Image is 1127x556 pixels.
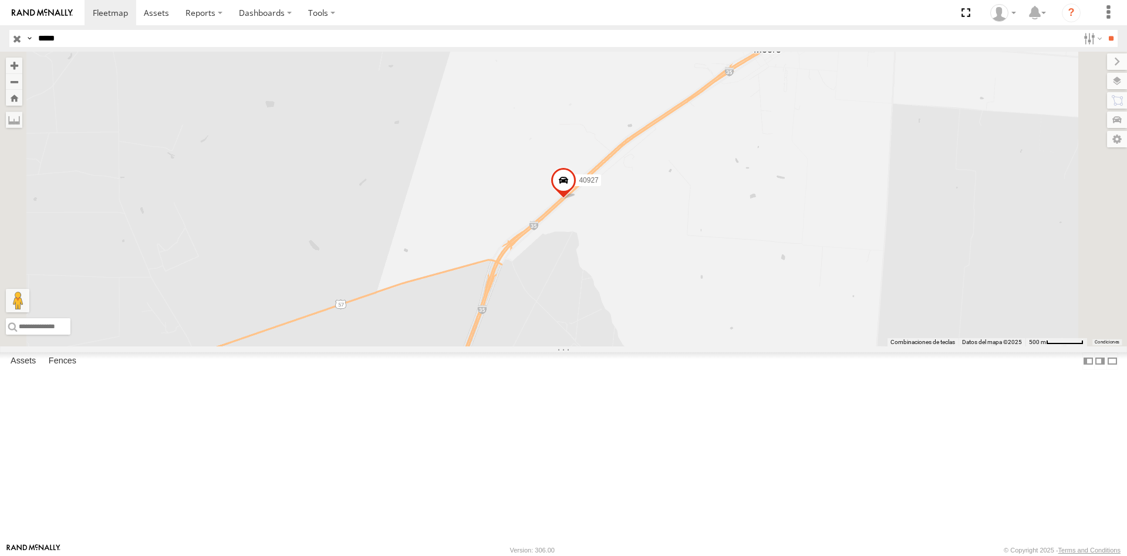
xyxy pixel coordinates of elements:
span: Datos del mapa ©2025 [962,339,1022,345]
label: Fences [43,353,82,369]
button: Zoom out [6,73,22,90]
a: Condiciones (se abre en una nueva pestaña) [1095,340,1119,345]
div: © Copyright 2025 - [1004,547,1121,554]
span: 40927 [579,177,598,185]
label: Dock Summary Table to the Left [1082,352,1094,369]
button: Arrastra el hombrecito naranja al mapa para abrir Street View [6,289,29,312]
label: Hide Summary Table [1106,352,1118,369]
label: Search Filter Options [1079,30,1104,47]
label: Dock Summary Table to the Right [1094,352,1106,369]
a: Visit our Website [6,544,60,556]
div: Juan Lopez [986,4,1020,22]
button: Combinaciones de teclas [890,338,955,346]
label: Assets [5,353,42,369]
button: Escala del mapa: 500 m por 60 píxeles [1025,338,1087,346]
a: Terms and Conditions [1058,547,1121,554]
span: 500 m [1029,339,1046,345]
label: Search Query [25,30,34,47]
label: Map Settings [1107,131,1127,147]
div: Version: 306.00 [510,547,555,554]
img: rand-logo.svg [12,9,73,17]
button: Zoom in [6,58,22,73]
button: Zoom Home [6,90,22,106]
i: ? [1062,4,1081,22]
label: Measure [6,112,22,128]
